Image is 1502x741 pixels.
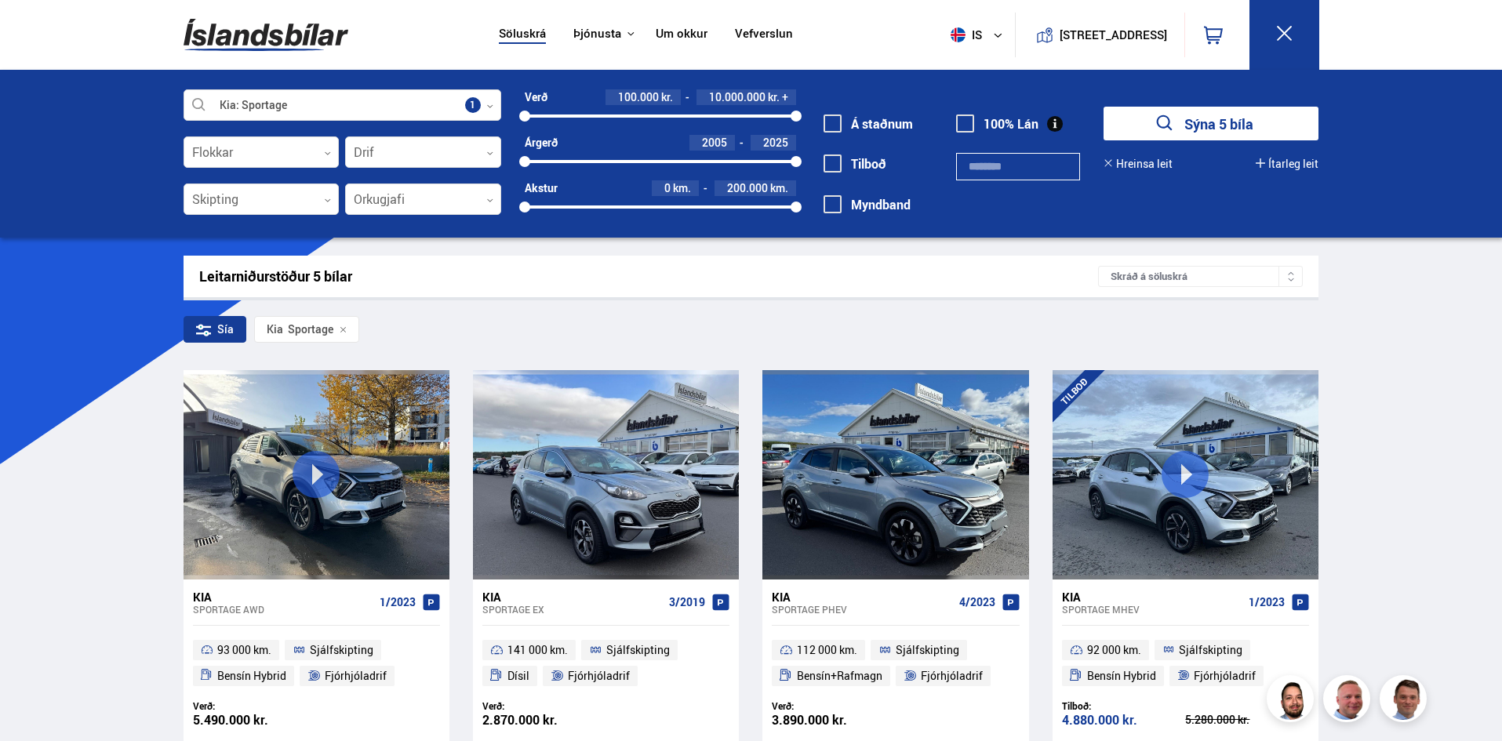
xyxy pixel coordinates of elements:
span: Bensín+Rafmagn [797,667,882,685]
span: 2025 [763,135,788,150]
span: 93 000 km. [217,641,271,659]
div: Sportage AWD [193,604,373,615]
div: Árgerð [525,136,558,149]
span: + [782,91,788,104]
div: 4.880.000 kr. [1062,714,1186,727]
button: Sýna 5 bíla [1104,107,1318,140]
button: Ítarleg leit [1256,158,1318,170]
img: G0Ugv5HjCgRt.svg [184,9,348,60]
div: 3.890.000 kr. [772,714,896,727]
img: nhp88E3Fdnt1Opn2.png [1269,677,1316,725]
div: Kia [267,323,283,336]
span: 2005 [702,135,727,150]
span: Bensín Hybrid [217,667,286,685]
div: Sía [184,316,246,343]
span: Fjórhjóladrif [325,667,387,685]
span: kr. [661,91,673,104]
a: Söluskrá [499,27,546,43]
img: svg+xml;base64,PHN2ZyB4bWxucz0iaHR0cDovL3d3dy53My5vcmcvMjAwMC9zdmciIHdpZHRoPSI1MTIiIGhlaWdodD0iNT... [951,27,966,42]
span: 1/2023 [1249,596,1285,608]
span: 100.000 [618,89,659,104]
span: Sjálfskipting [310,641,373,659]
span: Sjálfskipting [1179,641,1242,659]
span: 1/2023 [380,596,416,608]
label: Á staðnum [824,117,913,131]
span: 112 000 km. [797,641,857,659]
span: 3/2019 [669,596,705,608]
span: Fjórhjóladrif [921,667,983,685]
span: Sportage [267,323,333,336]
span: is [944,27,984,42]
button: Þjónusta [573,27,621,42]
div: Kia [193,590,373,604]
span: Bensín Hybrid [1087,667,1156,685]
div: 5.490.000 kr. [193,714,317,727]
div: Akstur [525,182,558,194]
span: 0 [664,180,671,195]
div: Verð [525,91,547,104]
span: 4/2023 [959,596,995,608]
div: Kia [772,590,952,604]
span: Fjórhjóladrif [1194,667,1256,685]
div: Kia [1062,590,1242,604]
label: 100% Lán [956,117,1038,131]
div: Sportage EX [482,604,663,615]
button: Hreinsa leit [1104,158,1173,170]
span: km. [770,182,788,194]
button: [STREET_ADDRESS] [1066,28,1162,42]
span: km. [673,182,691,194]
span: Dísil [507,667,529,685]
span: Sjálfskipting [606,641,670,659]
button: is [944,12,1015,58]
div: Verð: [482,700,606,712]
span: Sjálfskipting [896,641,959,659]
div: Verð: [193,700,317,712]
div: Skráð á söluskrá [1098,266,1303,287]
label: Myndband [824,198,911,212]
div: Verð: [772,700,896,712]
a: Um okkur [656,27,707,43]
span: kr. [768,91,780,104]
a: [STREET_ADDRESS] [1024,13,1176,57]
label: Tilboð [824,157,886,171]
span: 141 000 km. [507,641,568,659]
span: 200.000 [727,180,768,195]
img: siFngHWaQ9KaOqBr.png [1326,677,1373,725]
div: 5.280.000 kr. [1185,714,1309,725]
div: 2.870.000 kr. [482,714,606,727]
span: 92 000 km. [1087,641,1141,659]
a: Vefverslun [735,27,793,43]
div: Leitarniðurstöður 5 bílar [199,268,1099,285]
span: Fjórhjóladrif [568,667,630,685]
div: Sportage PHEV [772,604,952,615]
span: 10.000.000 [709,89,766,104]
div: Kia [482,590,663,604]
div: Sportage MHEV [1062,604,1242,615]
img: FbJEzSuNWCJXmdc-.webp [1382,677,1429,725]
div: Tilboð: [1062,700,1186,712]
